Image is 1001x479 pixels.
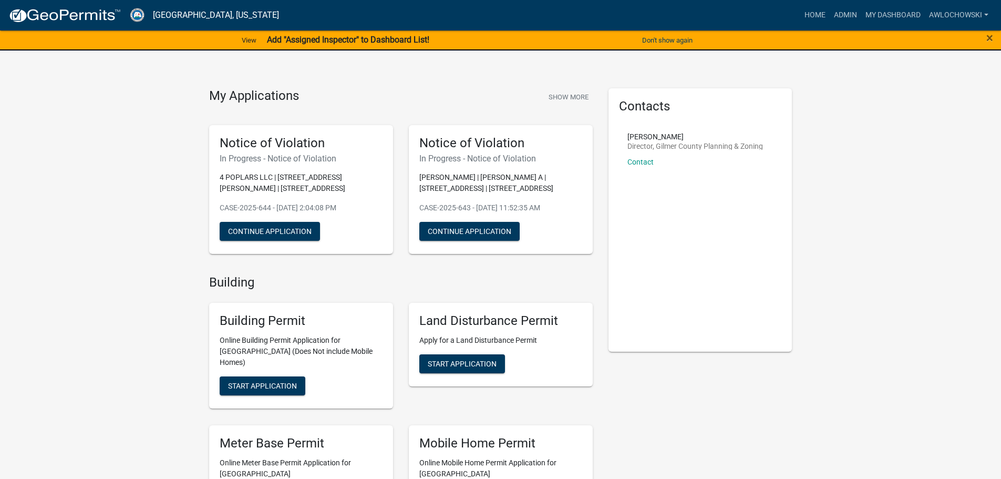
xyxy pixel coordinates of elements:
a: Home [800,5,830,25]
button: Start Application [220,376,305,395]
p: Director, Gilmer County Planning & Zoning [627,142,763,150]
strong: Add "Assigned Inspector" to Dashboard List! [267,35,429,45]
h6: In Progress - Notice of Violation [419,154,582,164]
a: View [238,32,261,49]
span: Start Application [228,382,297,390]
span: Start Application [428,360,497,368]
button: Continue Application [419,222,520,241]
h5: Notice of Violation [419,136,582,151]
a: Admin [830,5,861,25]
p: Apply for a Land Disturbance Permit [419,335,582,346]
button: Don't show again [638,32,697,49]
img: Gilmer County, Georgia [129,8,145,22]
p: [PERSON_NAME] | [PERSON_NAME] A | [STREET_ADDRESS] | [STREET_ADDRESS] [419,172,582,194]
span: × [986,30,993,45]
h5: Mobile Home Permit [419,436,582,451]
a: awlochowski [925,5,993,25]
p: Online Building Permit Application for [GEOGRAPHIC_DATA] (Does Not include Mobile Homes) [220,335,383,368]
button: Continue Application [220,222,320,241]
button: Start Application [419,354,505,373]
button: Close [986,32,993,44]
h5: Meter Base Permit [220,436,383,451]
h4: Building [209,275,593,290]
a: My Dashboard [861,5,925,25]
button: Show More [544,88,593,106]
h5: Notice of Violation [220,136,383,151]
h5: Building Permit [220,313,383,329]
p: CASE-2025-643 - [DATE] 11:52:35 AM [419,202,582,213]
h5: Land Disturbance Permit [419,313,582,329]
p: [PERSON_NAME] [627,133,763,140]
h6: In Progress - Notice of Violation [220,154,383,164]
h5: Contacts [619,99,782,114]
p: 4 POPLARS LLC | [STREET_ADDRESS][PERSON_NAME] | [STREET_ADDRESS] [220,172,383,194]
a: [GEOGRAPHIC_DATA], [US_STATE] [153,6,279,24]
p: CASE-2025-644 - [DATE] 2:04:08 PM [220,202,383,213]
a: Contact [627,158,654,166]
h4: My Applications [209,88,299,104]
